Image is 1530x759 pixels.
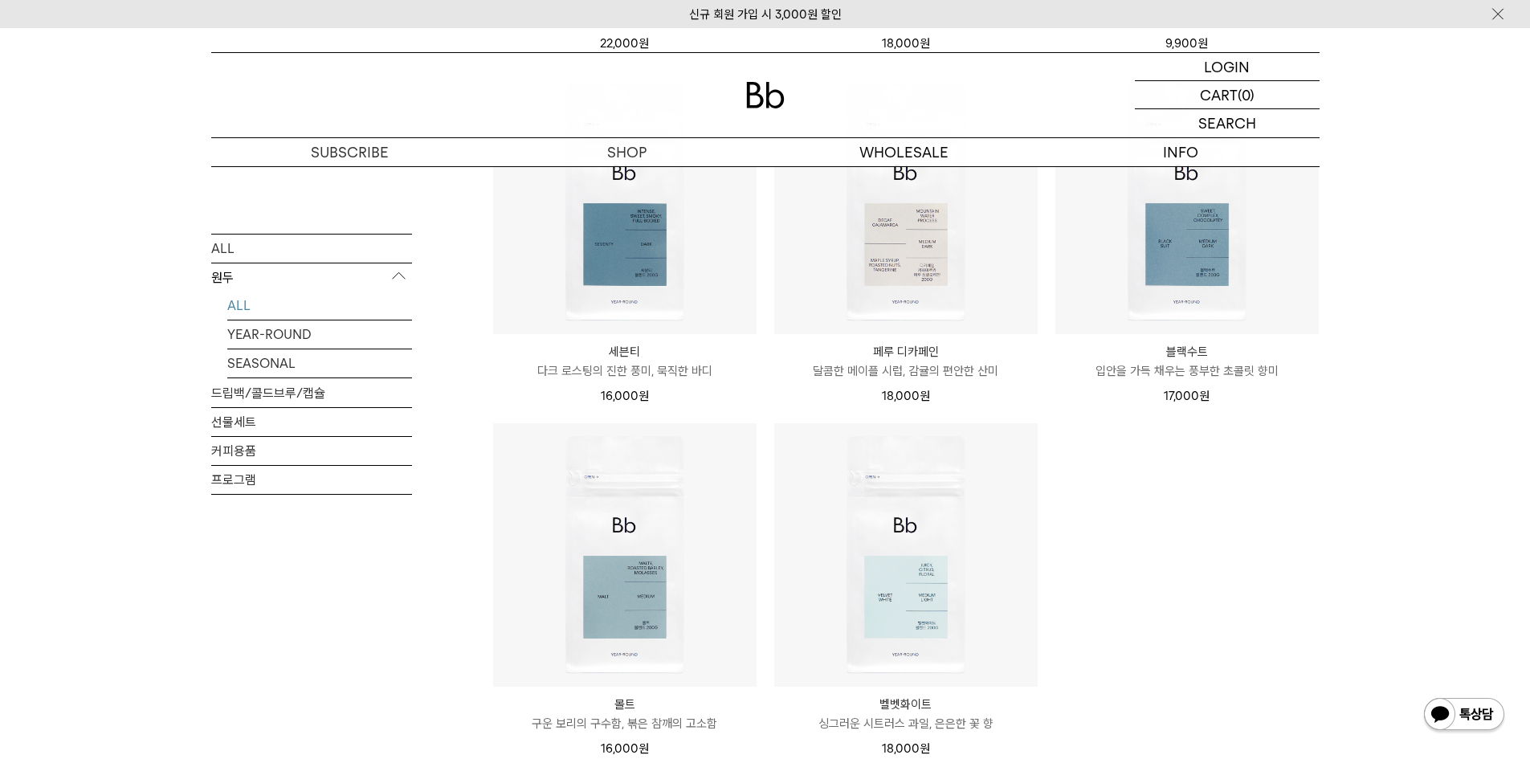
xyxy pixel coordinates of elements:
[1055,342,1319,361] p: 블랙수트
[493,695,757,733] a: 몰트 구운 보리의 구수함, 볶은 참깨의 고소함
[227,320,412,348] a: YEAR-ROUND
[774,695,1038,714] p: 벨벳화이트
[774,714,1038,733] p: 싱그러운 시트러스 과일, 은은한 꽃 향
[1055,361,1319,381] p: 입안을 가득 채우는 풍부한 초콜릿 향미
[211,465,412,493] a: 프로그램
[227,291,412,319] a: ALL
[1042,138,1320,166] p: INFO
[882,389,930,403] span: 18,000
[211,263,412,292] p: 원두
[774,361,1038,381] p: 달콤한 메이플 시럽, 감귤의 편안한 산미
[211,378,412,406] a: 드립백/콜드브루/캡슐
[1204,53,1250,80] p: LOGIN
[1055,342,1319,381] a: 블랙수트 입안을 가득 채우는 풍부한 초콜릿 향미
[211,436,412,464] a: 커피용품
[746,82,785,108] img: 로고
[774,342,1038,381] a: 페루 디카페인 달콤한 메이플 시럽, 감귤의 편안한 산미
[211,138,488,166] a: SUBSCRIBE
[1164,389,1210,403] span: 17,000
[1055,71,1319,334] img: 블랙수트
[1199,389,1210,403] span: 원
[639,389,649,403] span: 원
[493,342,757,361] p: 세븐티
[493,423,757,687] img: 몰트
[1238,81,1255,108] p: (0)
[882,741,930,756] span: 18,000
[765,138,1042,166] p: WHOLESALE
[488,138,765,166] a: SHOP
[1422,696,1506,735] img: 카카오톡 채널 1:1 채팅 버튼
[689,7,842,22] a: 신규 회원 가입 시 3,000원 할인
[493,342,757,381] a: 세븐티 다크 로스팅의 진한 풍미, 묵직한 바디
[211,407,412,435] a: 선물세트
[774,71,1038,334] img: 페루 디카페인
[601,741,649,756] span: 16,000
[1198,109,1256,137] p: SEARCH
[493,71,757,334] img: 세븐티
[1135,81,1320,109] a: CART (0)
[639,741,649,756] span: 원
[493,361,757,381] p: 다크 로스팅의 진한 풍미, 묵직한 바디
[227,349,412,377] a: SEASONAL
[774,342,1038,361] p: 페루 디카페인
[601,389,649,403] span: 16,000
[493,695,757,714] p: 몰트
[920,741,930,756] span: 원
[493,714,757,733] p: 구운 보리의 구수함, 볶은 참깨의 고소함
[1200,81,1238,108] p: CART
[774,695,1038,733] a: 벨벳화이트 싱그러운 시트러스 과일, 은은한 꽃 향
[211,234,412,262] a: ALL
[774,423,1038,687] img: 벨벳화이트
[1135,53,1320,81] a: LOGIN
[920,389,930,403] span: 원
